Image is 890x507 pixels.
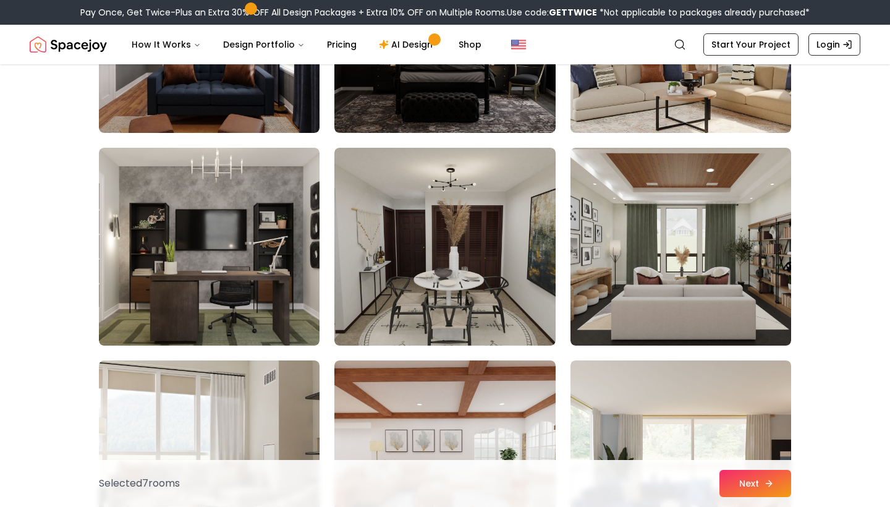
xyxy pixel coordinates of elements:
button: Design Portfolio [213,32,315,57]
a: Spacejoy [30,32,107,57]
img: Room room-81 [570,148,791,346]
a: Login [808,33,860,56]
nav: Main [122,32,491,57]
img: Spacejoy Logo [30,32,107,57]
a: Start Your Project [703,33,799,56]
div: Pay Once, Get Twice-Plus an Extra 30% OFF All Design Packages + Extra 10% OFF on Multiple Rooms. [80,6,810,19]
p: Selected 7 room s [99,476,180,491]
img: Room room-79 [99,148,320,346]
b: GETTWICE [549,6,597,19]
img: United States [511,37,526,52]
span: Use code: [507,6,597,19]
span: *Not applicable to packages already purchased* [597,6,810,19]
a: Shop [449,32,491,57]
button: Next [719,470,791,497]
a: AI Design [369,32,446,57]
nav: Global [30,25,860,64]
img: Room room-80 [334,148,555,346]
button: How It Works [122,32,211,57]
a: Pricing [317,32,367,57]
